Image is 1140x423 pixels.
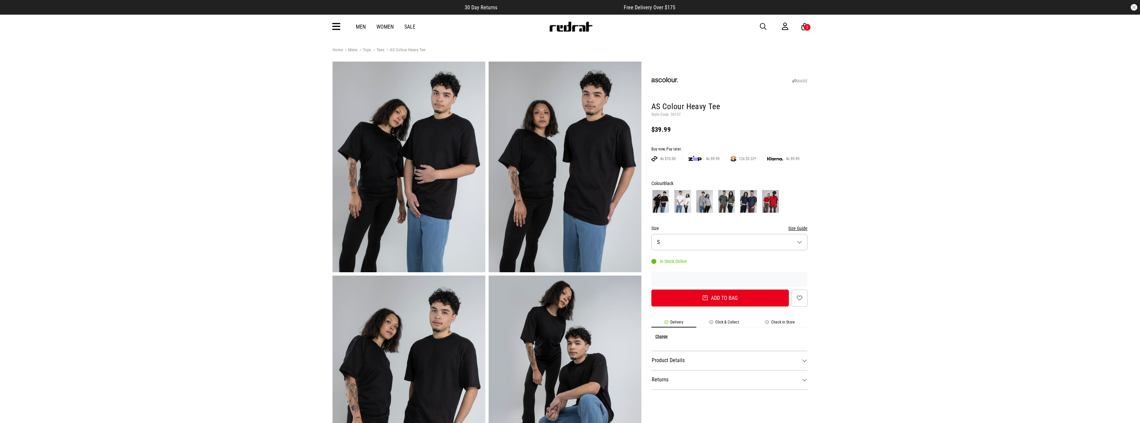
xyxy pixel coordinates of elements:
img: AS Colour [651,67,678,94]
div: 2 [806,25,808,30]
span: 4x $10.00 [657,156,678,161]
li: Click & Collect [696,320,752,327]
li: Check in Store [752,320,808,327]
a: AS Colour Heavy Tee [384,47,425,54]
img: Red [762,190,779,213]
span: 30 Day Returns [465,4,497,11]
div: Buy now, Pay later. [651,147,808,152]
button: Size Guide [788,224,807,232]
a: Mens [343,47,357,54]
img: KLARNA [767,157,783,161]
iframe: Customer reviews powered by Trustpilot [651,276,808,283]
div: In Stock Online [651,259,687,264]
a: Women [376,24,394,30]
button: S [651,234,808,250]
a: Sale [404,24,415,30]
span: S [657,239,660,245]
div: $39.99 [651,125,808,133]
h1: AS Colour Heavy Tee [651,102,808,112]
button: Add to bag [651,290,789,307]
img: Black [652,190,669,213]
dt: Product Details [651,351,808,370]
a: 2 [801,23,808,30]
iframe: Customer reviews powered by Trustpilot [511,4,610,11]
img: SPLITPAY [731,156,736,161]
p: Style Code: 50157 [651,112,808,117]
a: SHARE [793,79,807,84]
span: Black [663,181,673,186]
img: Grey Marle [696,190,713,213]
a: Home [333,47,343,52]
img: As Colour Heavy Tee in Black [489,62,641,272]
span: 12x $3.33* [736,156,759,161]
img: zip [688,155,702,162]
img: AFTERPAY [651,156,657,161]
img: White [674,190,691,213]
dt: Returns [651,370,808,389]
div: Size [651,224,808,232]
img: As Colour Heavy Tee in Black [333,62,485,272]
span: 4x $9.99 [783,156,802,161]
div: Colour [651,179,808,187]
img: Midnight Blue [740,190,757,213]
a: Men [356,24,366,30]
a: Tees [371,47,384,54]
a: Tops [357,47,371,54]
li: Delivery [651,320,696,327]
img: Cypress [718,190,735,213]
button: Change [655,334,668,339]
img: Redrat logo [549,22,593,32]
span: 4x $9.99 [703,156,722,161]
span: Free Delivery Over $175 [624,4,675,11]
